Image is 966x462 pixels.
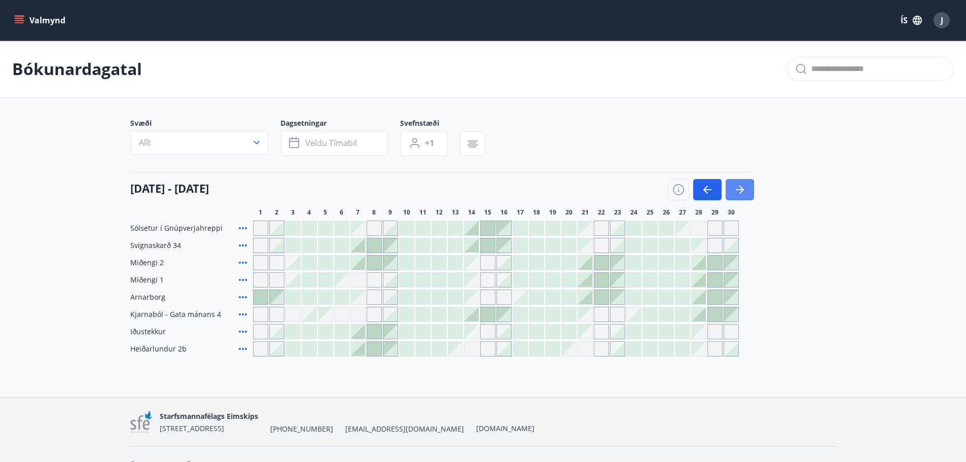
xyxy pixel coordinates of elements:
[578,324,593,339] div: Gráir dagar eru ekki bókanlegir
[578,221,593,236] div: Gráir dagar eru ekki bókanlegir
[711,208,719,217] span: 29
[253,341,268,357] div: Gráir dagar eru ekki bókanlegir
[367,272,382,288] div: Gráir dagar eru ekki bókanlegir
[269,307,284,322] div: Gráir dagar eru ekki bókanlegir
[372,208,376,217] span: 8
[707,324,723,339] div: Gráir dagar eru ekki bókanlegir
[500,208,508,217] span: 16
[367,307,382,322] div: Gráir dagar eru ekki bókanlegir
[253,221,268,236] div: Gráir dagar eru ekki bókanlegir
[724,221,739,236] div: Gráir dagar eru ekki bókanlegir
[425,137,434,149] span: +1
[307,208,311,217] span: 4
[663,208,670,217] span: 26
[929,8,954,32] button: J
[400,130,448,156] button: +1
[480,341,495,357] div: Gráir dagar eru ekki bókanlegir
[269,272,284,288] div: Gráir dagar eru ekki bókanlegir
[259,208,262,217] span: 1
[941,15,943,26] span: J
[695,208,702,217] span: 28
[707,341,723,357] div: Gráir dagar eru ekki bókanlegir
[253,307,268,322] div: Gráir dagar eru ekki bókanlegir
[367,290,382,305] div: Gráir dagar eru ekki bókanlegir
[679,208,686,217] span: 27
[630,208,637,217] span: 24
[130,258,164,268] span: Miðengi 2
[594,307,609,322] div: Gráir dagar eru ekki bókanlegir
[598,208,605,217] span: 22
[496,290,512,305] div: Gráir dagar eru ekki bókanlegir
[480,324,495,339] div: Gráir dagar eru ekki bókanlegir
[285,307,301,322] div: Gráir dagar eru ekki bókanlegir
[448,341,463,357] div: Gráir dagar eru ekki bókanlegir
[484,208,491,217] span: 15
[419,208,426,217] span: 11
[480,272,495,288] div: Gráir dagar eru ekki bókanlegir
[253,238,268,253] div: Gráir dagar eru ekki bókanlegir
[464,272,479,288] div: Gráir dagar eru ekki bókanlegir
[130,275,164,285] span: Miðengi 1
[318,307,333,322] div: Gráir dagar eru ekki bókanlegir
[388,208,392,217] span: 9
[691,238,706,253] div: Gráir dagar eru ekki bókanlegir
[578,238,593,253] div: Gráir dagar eru ekki bókanlegir
[345,424,464,434] span: [EMAIL_ADDRESS][DOMAIN_NAME]
[533,208,540,217] span: 18
[480,290,495,305] div: Gráir dagar eru ekki bókanlegir
[549,208,556,217] span: 19
[675,221,690,236] div: Gráir dagar eru ekki bókanlegir
[130,240,181,251] span: Svignaskarð 34
[691,324,706,339] div: Gráir dagar eru ekki bókanlegir
[270,424,333,434] span: [PHONE_NUMBER]
[350,307,366,322] div: Gráir dagar eru ekki bókanlegir
[324,208,327,217] span: 5
[130,411,152,433] img: 7sa1LslLnpN6OqSLT7MqncsxYNiZGdZT4Qcjshc2.png
[614,208,621,217] span: 23
[350,290,366,305] div: Gráir dagar eru ekki bókanlegir
[724,324,739,339] div: Gráir dagar eru ekki bókanlegir
[350,272,366,288] div: Gráir dagar eru ekki bókanlegir
[253,255,268,270] div: Gráir dagar eru ekki bókanlegir
[130,181,209,196] h4: [DATE] - [DATE]
[280,118,400,130] span: Dagsetningar
[582,208,589,217] span: 21
[334,272,349,288] div: Gráir dagar eru ekki bókanlegir
[130,130,268,155] button: Allt
[130,118,280,130] span: Svæði
[130,309,221,319] span: Kjarnaból - Gata mánans 4
[464,324,479,339] div: Gráir dagar eru ekki bókanlegir
[269,255,284,270] div: Gráir dagar eru ekki bókanlegir
[610,307,625,322] div: Gráir dagar eru ekki bókanlegir
[253,272,268,288] div: Gráir dagar eru ekki bókanlegir
[12,11,69,29] button: menu
[476,423,534,433] a: [DOMAIN_NAME]
[139,137,151,148] span: Allt
[691,221,706,236] div: Gráir dagar eru ekki bókanlegir
[468,208,475,217] span: 14
[578,307,593,322] div: Gráir dagar eru ekki bókanlegir
[400,118,460,130] span: Svefnstæði
[594,221,609,236] div: Gráir dagar eru ekki bókanlegir
[160,423,224,433] span: [STREET_ADDRESS]
[707,221,723,236] div: Gráir dagar eru ekki bókanlegir
[895,11,927,29] button: ÍS
[594,324,609,339] div: Gráir dagar eru ekki bókanlegir
[340,208,343,217] span: 6
[647,208,654,217] span: 25
[356,208,360,217] span: 7
[160,411,258,421] span: Starfsmannafélags Eimskips
[275,208,278,217] span: 2
[334,307,349,322] div: Gráir dagar eru ekki bókanlegir
[367,221,382,236] div: Gráir dagar eru ekki bókanlegir
[452,208,459,217] span: 13
[403,208,410,217] span: 10
[464,255,479,270] div: Gráir dagar eru ekki bókanlegir
[561,341,577,357] div: Gráir dagar eru ekki bókanlegir
[594,341,609,357] div: Gráir dagar eru ekki bókanlegir
[517,208,524,217] span: 17
[707,238,723,253] div: Gráir dagar eru ekki bókanlegir
[280,130,388,156] button: Veldu tímabil
[305,137,357,149] span: Veldu tímabil
[130,327,166,337] span: Iðustekkur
